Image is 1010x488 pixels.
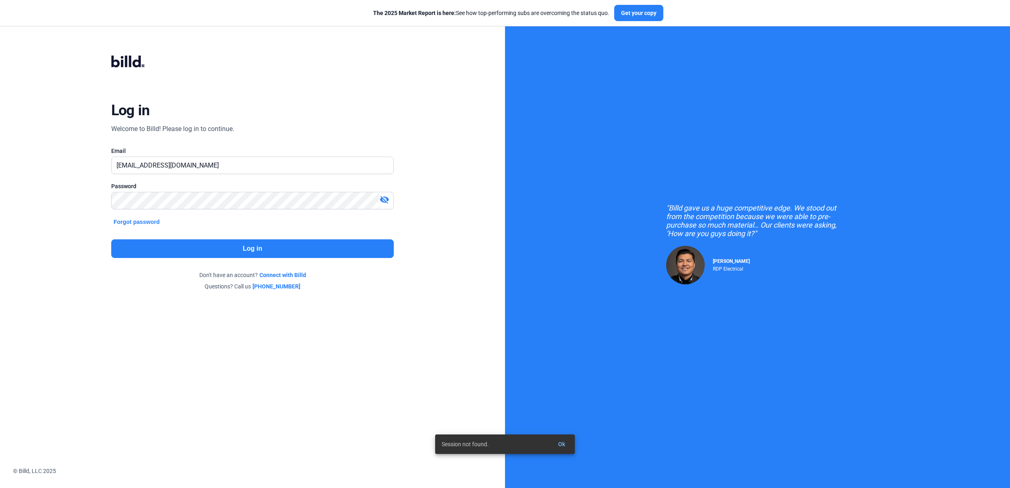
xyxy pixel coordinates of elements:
div: Email [111,147,394,155]
div: Don't have an account? [111,271,394,279]
span: Session not found. [442,440,489,448]
div: Questions? Call us [111,282,394,290]
img: Raul Pacheco [666,246,705,284]
div: Password [111,182,394,190]
button: Ok [552,437,572,451]
button: Log in [111,239,394,258]
div: Welcome to Billd! Please log in to continue. [111,124,234,134]
a: Connect with Billd [259,271,306,279]
span: Ok [558,441,565,447]
button: Forgot password [111,217,162,226]
button: Get your copy [614,5,663,21]
div: "Billd gave us a huge competitive edge. We stood out from the competition because we were able to... [666,204,849,238]
div: Log in [111,101,150,119]
span: [PERSON_NAME] [713,258,750,264]
mat-icon: visibility_off [380,195,389,204]
div: See how top-performing subs are overcoming the status quo. [373,9,609,17]
span: The 2025 Market Report is here: [373,10,456,16]
div: RDP Electrical [713,264,750,272]
a: [PHONE_NUMBER] [252,282,300,290]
